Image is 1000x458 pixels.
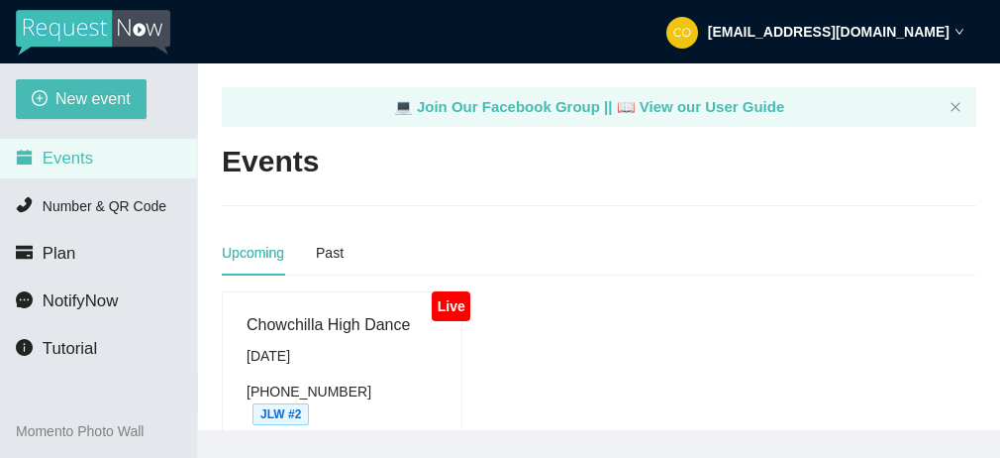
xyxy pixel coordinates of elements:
[43,244,76,263] span: Plan
[16,79,147,119] button: plus-circleNew event
[16,339,33,356] span: info-circle
[55,86,131,111] span: New event
[16,291,33,308] span: message
[16,244,33,261] span: credit-card
[16,10,170,56] img: RequestNow
[666,17,698,49] img: 80ccb84ea51d40aec798d9c2fdf281a2
[43,149,93,168] span: Events
[43,198,166,214] span: Number & QR Code
[954,27,964,37] span: down
[247,381,438,425] div: [PHONE_NUMBER]
[32,90,48,109] span: plus-circle
[247,312,438,337] div: Chowchilla High Dance
[617,98,636,115] span: laptop
[394,98,413,115] span: laptop
[222,242,284,264] div: Upcoming
[950,101,961,113] span: close
[16,149,33,166] span: calendar
[43,339,97,358] span: Tutorial
[316,242,344,264] div: Past
[43,291,118,310] span: NotifyNow
[617,98,785,115] a: laptop View our User Guide
[247,345,438,367] div: [DATE]
[708,24,950,40] strong: [EMAIL_ADDRESS][DOMAIN_NAME]
[432,291,470,321] div: Live
[394,98,617,115] a: laptop Join Our Facebook Group ||
[16,196,33,213] span: phone
[222,142,319,182] h2: Events
[950,101,961,114] button: close
[252,403,309,425] span: JLW #2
